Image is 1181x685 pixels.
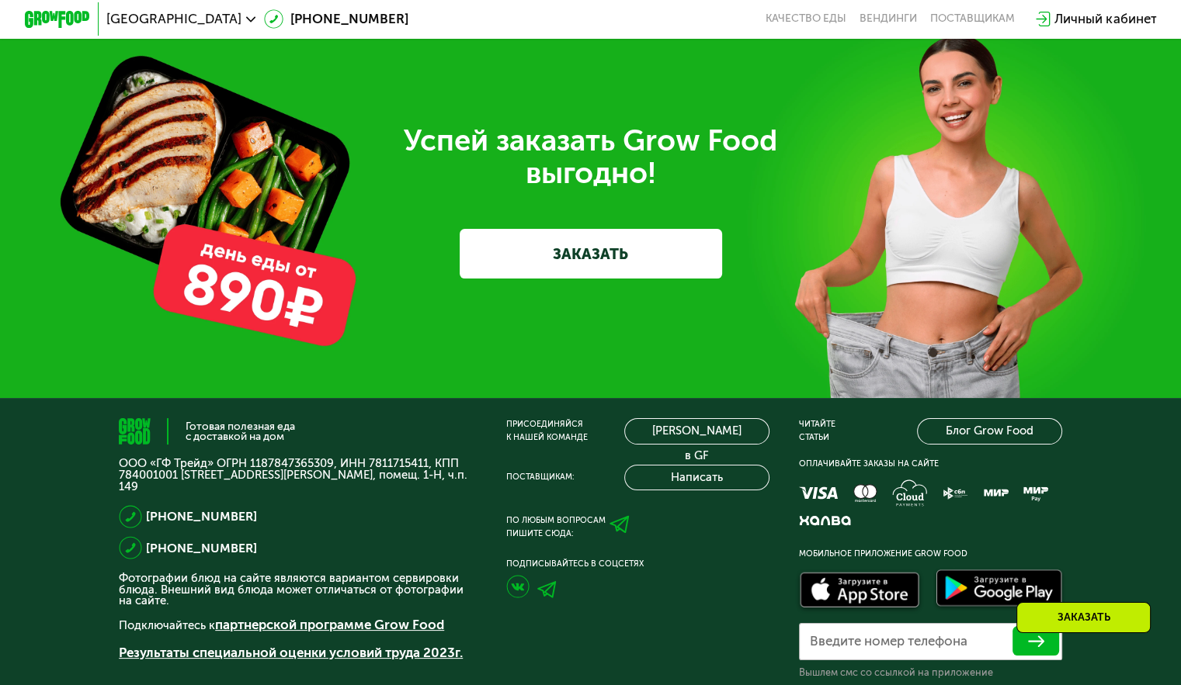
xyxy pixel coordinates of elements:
p: Подключайтесь к [119,615,477,635]
a: партнерской программе Grow Food [215,617,444,632]
a: [PHONE_NUMBER] [146,507,257,526]
div: Присоединяйся к нашей команде [506,418,588,445]
a: [PHONE_NUMBER] [264,9,408,29]
label: Введите номер телефона [810,637,967,646]
a: Блог Grow Food [917,418,1061,445]
div: Успей заказать Grow Food выгодно! [131,124,1050,189]
a: Результаты специальной оценки условий труда 2023г. [119,645,463,660]
div: Вышлем смс со ссылкой на приложение [799,666,1062,680]
a: Вендинги [860,12,917,26]
div: По любым вопросам пишите сюда: [506,514,606,541]
div: Мобильное приложение Grow Food [799,548,1062,561]
p: Фотографии блюд на сайте являются вариантом сервировки блюда. Внешний вид блюда может отличаться ... [119,573,477,607]
div: Готовая полезная еда с доставкой на дом [186,421,295,442]
div: поставщикам [930,12,1015,26]
div: Поставщикам: [506,471,575,484]
img: Доступно в Google Play [932,566,1066,614]
div: Заказать [1016,602,1151,633]
div: Читайте статьи [799,418,835,445]
div: Личный кабинет [1054,9,1156,29]
div: Оплачивайте заказы на сайте [799,458,1062,471]
a: [PHONE_NUMBER] [146,538,257,558]
a: Качество еды [766,12,846,26]
p: ООО «ГФ Трейд» ОГРН 1187847365309, ИНН 7811715411, КПП 784001001 [STREET_ADDRESS][PERSON_NAME], п... [119,458,477,492]
a: [PERSON_NAME] в GF [624,418,769,445]
div: Подписывайтесь в соцсетях [506,558,769,571]
button: Написать [624,465,769,491]
a: ЗАКАЗАТЬ [460,229,722,278]
span: [GEOGRAPHIC_DATA] [106,12,241,26]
